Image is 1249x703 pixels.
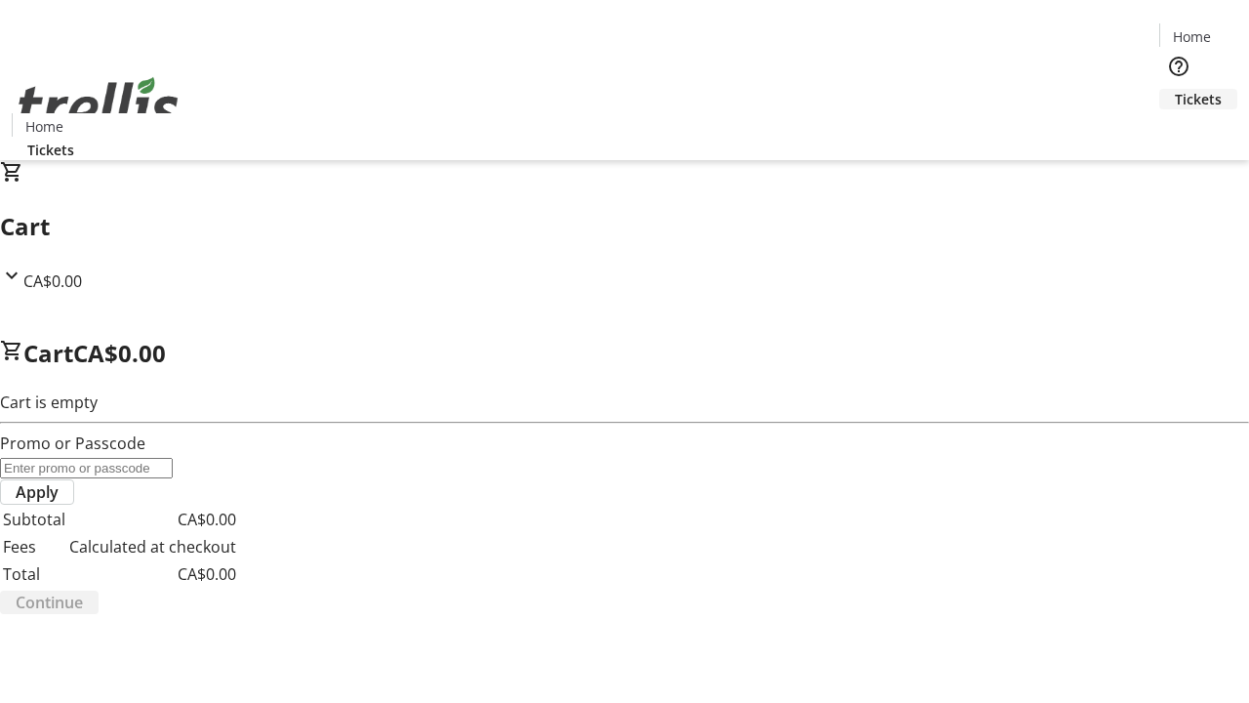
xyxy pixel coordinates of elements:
[1159,89,1237,109] a: Tickets
[12,56,185,153] img: Orient E2E Organization C2jr3sMsve's Logo
[12,140,90,160] a: Tickets
[73,337,166,369] span: CA$0.00
[68,534,237,559] td: Calculated at checkout
[1159,109,1198,148] button: Cart
[1175,89,1222,109] span: Tickets
[1160,26,1223,47] a: Home
[23,270,82,292] span: CA$0.00
[68,561,237,587] td: CA$0.00
[2,507,66,532] td: Subtotal
[2,561,66,587] td: Total
[1173,26,1211,47] span: Home
[1159,47,1198,86] button: Help
[68,507,237,532] td: CA$0.00
[13,116,75,137] a: Home
[25,116,63,137] span: Home
[2,534,66,559] td: Fees
[16,480,59,504] span: Apply
[27,140,74,160] span: Tickets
